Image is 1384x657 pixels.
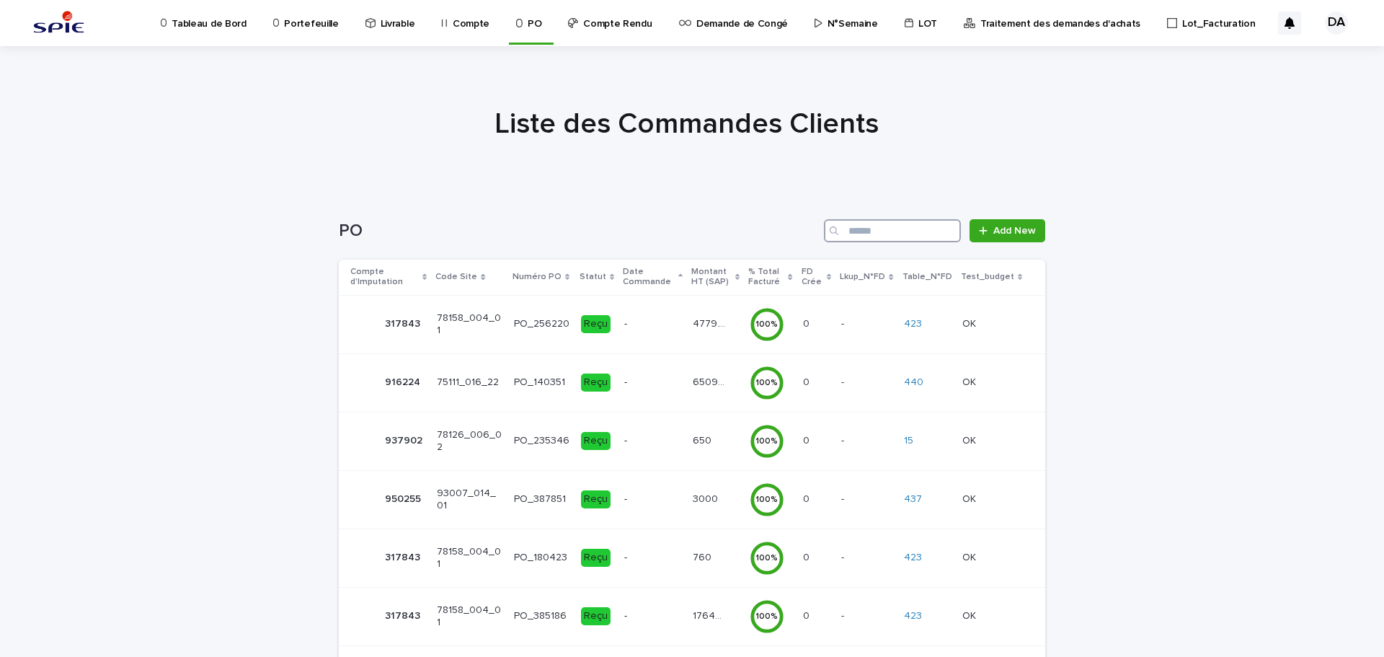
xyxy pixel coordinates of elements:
p: 0 [803,490,812,506]
p: 937902 [385,432,425,447]
p: 93007_014_01 [437,488,502,512]
p: Numéro PO [513,269,562,285]
a: 423 [904,552,922,564]
p: - [624,493,680,506]
p: Code Site [435,269,477,285]
p: - [624,552,680,564]
p: 4779.75 [693,315,728,330]
p: OK [962,490,979,506]
a: 15 [904,435,913,447]
p: Montant HT (SAP) [691,264,732,291]
div: 100 % [750,378,784,388]
p: 0 [803,315,812,330]
tr: 317843317843 78158_004_01PO_256220Reçu-4779.754779.75 100%00 -- 423 OKOK [339,295,1045,353]
p: 317843 [385,607,423,622]
p: Statut [580,269,606,285]
p: 950255 [385,490,424,506]
p: - [624,435,680,447]
p: OK [962,549,979,564]
div: DA [1325,12,1348,35]
a: 440 [904,376,923,389]
p: 0 [803,432,812,447]
div: Reçu [581,607,611,625]
div: 100 % [750,319,784,330]
a: 423 [904,318,922,330]
tr: 937902937902 78126_006_02PO_235346Reçu-650650 100%00 -- 15 OKOK [339,412,1045,470]
img: svstPd6MQfCT1uX1QGkG [29,9,89,38]
h1: Liste des Commandes Clients [334,107,1040,141]
div: 100 % [750,612,784,622]
p: OK [962,315,979,330]
p: 3000 [693,490,721,506]
p: 78126_006_02 [437,429,502,454]
div: 100 % [750,553,784,563]
p: 0 [803,374,812,389]
div: Reçu [581,432,611,450]
p: - [841,490,847,506]
p: - [841,374,847,389]
p: PO_387851 [514,493,569,506]
p: - [841,315,847,330]
p: - [841,432,847,447]
p: OK [962,374,979,389]
p: 0 [803,607,812,622]
a: 437 [904,493,922,506]
p: - [624,610,680,622]
p: % Total Facturé [748,264,784,291]
p: 78158_004_01 [437,312,502,337]
p: PO_256220 [514,318,569,330]
p: OK [962,432,979,447]
p: 650 [693,432,714,447]
span: Add New [993,226,1036,236]
p: PO_385186 [514,610,569,622]
div: Reçu [581,490,611,508]
p: OK [962,607,979,622]
h1: PO [339,221,818,242]
p: 916224 [385,374,423,389]
p: 317843 [385,315,423,330]
p: 75111_016_22 [437,376,502,389]
p: 78158_004_01 [437,604,502,629]
p: - [624,318,680,330]
tr: 950255950255 93007_014_01PO_387851Reçu-30003000 100%00 -- 437 OKOK [339,470,1045,529]
input: Search [824,219,961,242]
tr: 916224916224 75111_016_22PO_140351Reçu-65096.2565096.25 100%00 -- 440 OKOK [339,353,1045,412]
div: Reçu [581,315,611,333]
a: Add New [970,219,1045,242]
p: Date Commande [623,264,674,291]
tr: 317843317843 78158_004_01PO_385186Reçu-17649.5317649.53 100%00 -- 423 OKOK [339,587,1045,645]
p: PO_180423 [514,552,569,564]
div: 100 % [750,495,784,505]
div: Reçu [581,549,611,567]
div: 100 % [750,436,784,446]
a: 423 [904,610,922,622]
p: 0 [803,549,812,564]
p: 17649.53 [693,607,728,622]
tr: 317843317843 78158_004_01PO_180423Reçu-760760 100%00 -- 423 OKOK [339,529,1045,587]
p: 65096.25 [693,374,728,389]
p: - [841,607,847,622]
p: Test_budget [961,269,1014,285]
div: Reçu [581,374,611,392]
p: 317843 [385,549,423,564]
p: Lkup_N°FD [840,269,885,285]
p: - [624,376,680,389]
p: PO_140351 [514,376,569,389]
p: Compte d'Imputation [350,264,419,291]
p: Table_N°FD [902,269,952,285]
p: - [841,549,847,564]
p: 78158_004_01 [437,546,502,570]
p: FD Crée [802,264,824,291]
p: 760 [693,549,714,564]
p: PO_235346 [514,435,569,447]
